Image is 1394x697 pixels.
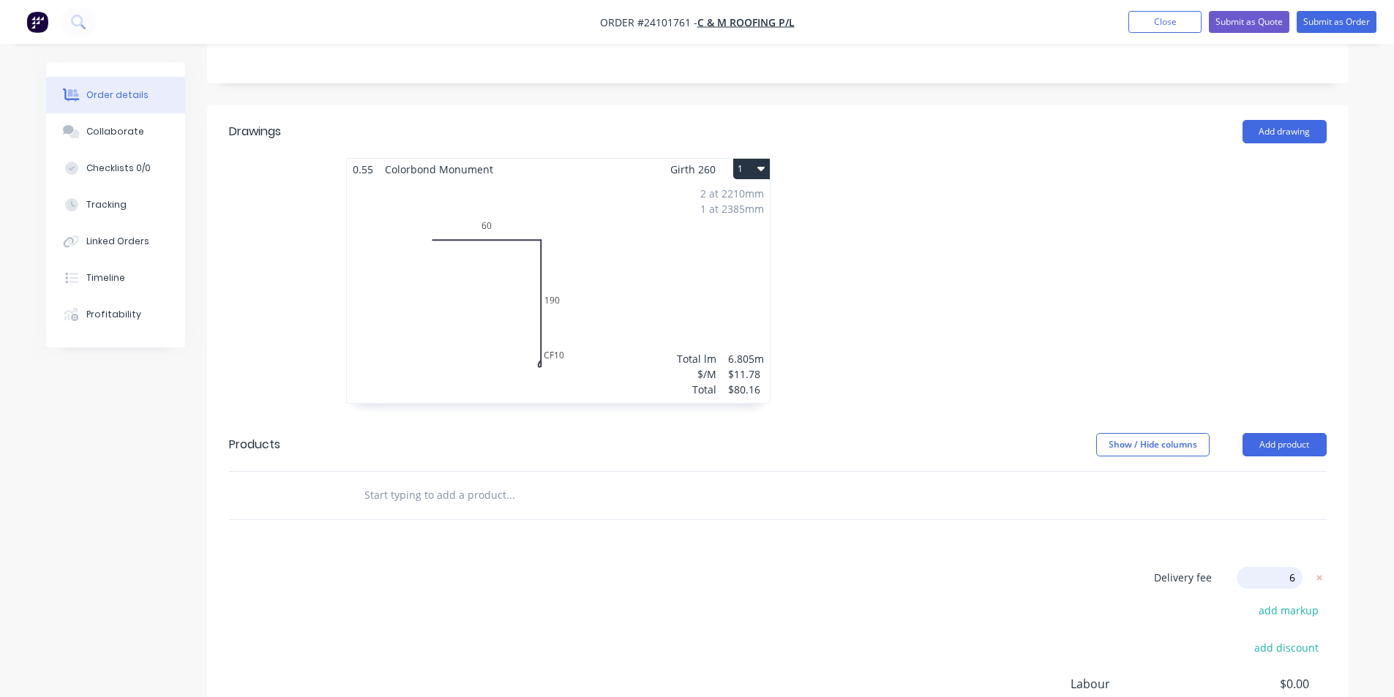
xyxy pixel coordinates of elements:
[1071,675,1201,693] span: Labour
[677,366,716,382] div: $/M
[677,382,716,397] div: Total
[379,159,499,180] span: Colorbond Monument
[728,366,764,382] div: $11.78
[347,180,770,403] div: 060CF101902 at 2210mm1 at 2385mmTotal lm$/MTotal6.805m$11.78$80.16
[1243,120,1327,143] button: Add drawing
[46,223,185,260] button: Linked Orders
[728,382,764,397] div: $80.16
[700,201,764,216] div: 1 at 2385mm
[1200,675,1308,693] span: $0.00
[46,187,185,223] button: Tracking
[733,159,770,179] button: 1
[1247,638,1327,658] button: add discount
[364,481,656,510] input: Start typing to add a product...
[86,125,144,138] div: Collaborate
[229,436,280,453] div: Products
[86,235,149,248] div: Linked Orders
[86,198,127,211] div: Tracking
[728,351,764,366] div: 6.805m
[229,123,281,140] div: Drawings
[86,88,149,102] div: Order details
[46,296,185,333] button: Profitability
[46,260,185,296] button: Timeline
[697,15,795,29] a: C & M Roofing P/L
[677,351,716,366] div: Total lm
[670,159,716,180] span: Girth 260
[1096,433,1210,456] button: Show / Hide columns
[1251,600,1327,620] button: add markup
[46,150,185,187] button: Checklists 0/0
[1297,11,1376,33] button: Submit as Order
[347,159,379,180] span: 0.55
[1209,11,1289,33] button: Submit as Quote
[700,186,764,201] div: 2 at 2210mm
[46,77,185,113] button: Order details
[46,113,185,150] button: Collaborate
[1237,567,1303,589] input: $0
[1128,11,1202,33] button: Close
[1243,433,1327,456] button: Add product
[26,11,48,33] img: Factory
[86,308,141,321] div: Profitability
[1117,567,1219,589] input: Delivery fee name (Optional)
[86,271,125,285] div: Timeline
[86,162,151,175] div: Checklists 0/0
[600,15,697,29] span: Order #24101761 -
